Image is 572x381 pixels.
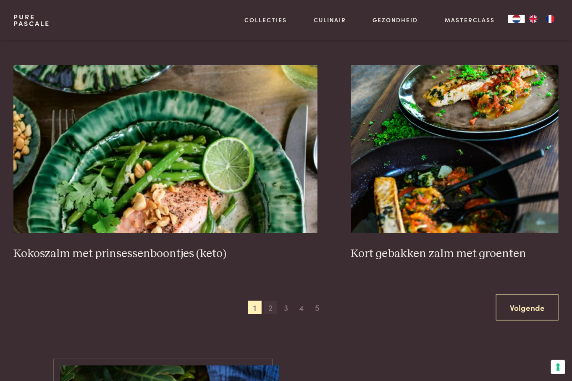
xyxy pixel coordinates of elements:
a: Gezondheid [373,16,418,24]
a: FR [542,15,559,23]
h3: Kort gebakken zalm met groenten [351,247,559,261]
span: 3 [279,301,293,314]
a: EN [525,15,542,23]
div: Language [508,15,525,23]
a: Masterclass [445,16,495,24]
aside: Language selected: Nederlands [508,15,559,23]
h3: Kokoszalm met prinsessenboontjes (keto) [13,247,317,261]
img: Kokoszalm met prinsessenboontjes (keto) [13,65,317,233]
button: Uw voorkeuren voor toestemming voor trackingtechnologieën [551,360,565,374]
span: 2 [264,301,277,314]
span: 1 [248,301,262,314]
ul: Language list [525,15,559,23]
span: 4 [295,301,308,314]
a: NL [508,15,525,23]
a: Collecties [244,16,287,24]
span: 5 [310,301,324,314]
a: Kokoszalm met prinsessenboontjes (keto) Kokoszalm met prinsessenboontjes (keto) [13,65,317,261]
a: Volgende [496,294,559,321]
a: Kort gebakken zalm met groenten Kort gebakken zalm met groenten [351,65,559,261]
a: Culinair [314,16,346,24]
a: PurePascale [13,13,50,27]
img: Kort gebakken zalm met groenten [351,65,559,233]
